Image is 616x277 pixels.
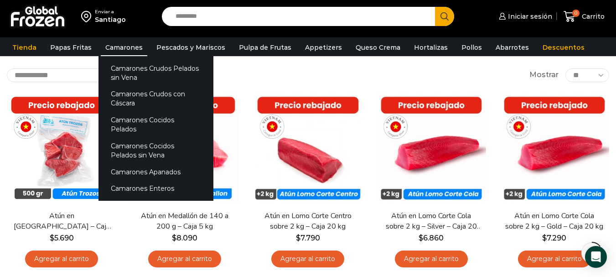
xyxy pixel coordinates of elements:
bdi: 6.860 [419,234,444,242]
span: Iniciar sesión [506,12,552,21]
span: Carrito [580,12,605,21]
a: Camarones Cocidos Pelados sin Vena [98,137,213,163]
a: Atún en Medallón de 140 a 200 g – Caja 5 kg [135,211,234,232]
a: Abarrotes [491,39,533,56]
a: Pulpa de Frutas [234,39,296,56]
select: Pedido de la tienda [7,68,123,82]
a: Pescados y Mariscos [152,39,230,56]
div: Enviar a [95,9,126,15]
a: Camarones Crudos con Cáscara [98,86,213,112]
a: Atún en Lomo Corte Cola sobre 2 kg – Gold – Caja 20 kg [505,211,604,232]
a: Atún en Lomo Corte Cola sobre 2 kg – Silver – Caja 20 kg [382,211,481,232]
a: Queso Crema [351,39,405,56]
a: Atún en Lomo Corte Centro sobre 2 kg – Caja 20 kg [259,211,357,232]
a: Agregar al carrito: “Atún en Trozos - Caja 10 kg” [25,251,98,267]
a: Agregar al carrito: “Atún en Lomo Corte Centro sobre 2 kg - Caja 20 kg” [271,251,344,267]
span: 0 [572,10,580,17]
span: $ [50,234,54,242]
bdi: 7.790 [296,234,320,242]
span: $ [419,234,423,242]
a: Agregar al carrito: “Atún en Medallón de 140 a 200 g - Caja 5 kg” [148,251,221,267]
bdi: 7.290 [542,234,566,242]
div: Santiago [95,15,126,24]
a: Camarones [101,39,147,56]
span: Mostrar [529,70,559,80]
a: Pollos [457,39,487,56]
div: Open Intercom Messenger [585,246,607,268]
a: Appetizers [300,39,347,56]
a: Camarones Apanados [98,163,213,180]
a: 0 Carrito [561,6,607,27]
a: Papas Fritas [46,39,96,56]
a: Camarones Cocidos Pelados [98,112,213,138]
img: address-field-icon.svg [81,9,95,24]
a: Agregar al carrito: “Atún en Lomo Corte Cola sobre 2 kg - Silver - Caja 20 kg” [395,251,468,267]
a: Camarones Crudos Pelados sin Vena [98,60,213,86]
span: $ [172,234,176,242]
bdi: 8.090 [172,234,197,242]
a: Camarones Enteros [98,180,213,197]
span: $ [542,234,547,242]
span: $ [296,234,300,242]
button: Search button [435,7,454,26]
bdi: 5.690 [50,234,74,242]
a: Atún en [GEOGRAPHIC_DATA] – Caja 10 kg [12,211,111,232]
a: Hortalizas [409,39,452,56]
a: Agregar al carrito: “Atún en Lomo Corte Cola sobre 2 kg - Gold – Caja 20 kg” [518,251,591,267]
a: Iniciar sesión [497,7,552,26]
a: Tienda [8,39,41,56]
a: Descuentos [538,39,589,56]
